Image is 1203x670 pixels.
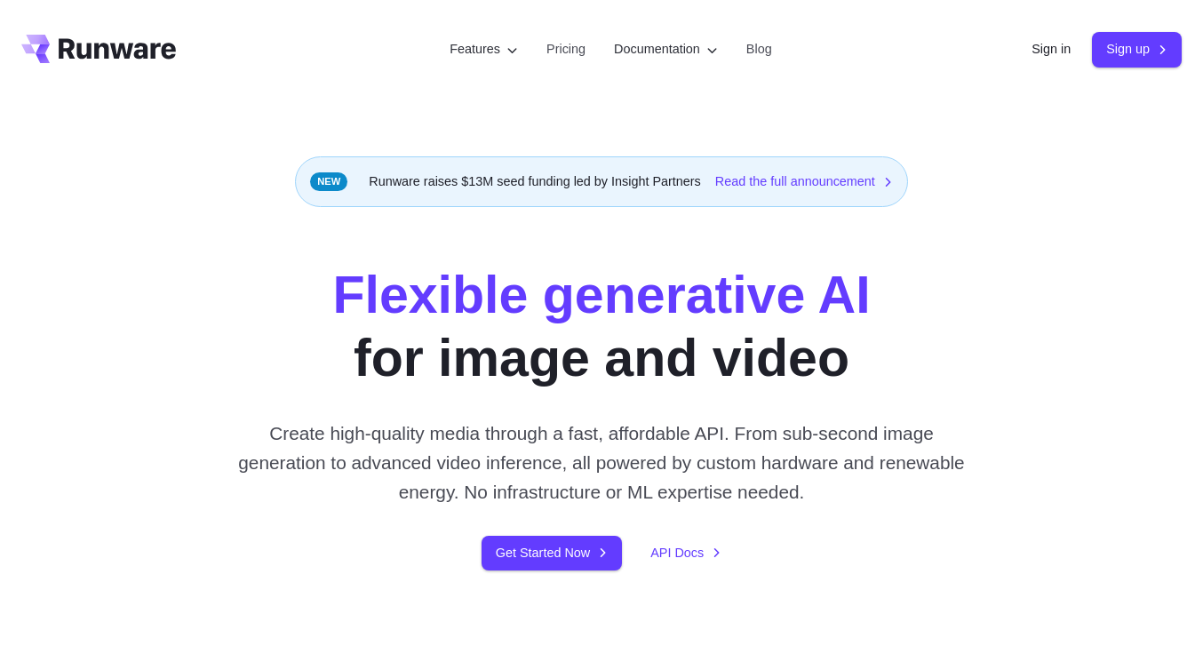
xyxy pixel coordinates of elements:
label: Features [450,39,518,60]
a: Get Started Now [482,536,622,570]
h1: for image and video [332,264,870,390]
a: Pricing [546,39,586,60]
strong: Flexible generative AI [332,266,870,324]
p: Create high-quality media through a fast, affordable API. From sub-second image generation to adv... [230,419,973,507]
a: API Docs [650,543,721,563]
a: Sign in [1032,39,1071,60]
div: Runware raises $13M seed funding led by Insight Partners [295,156,908,207]
a: Blog [746,39,772,60]
a: Read the full announcement [715,171,893,192]
a: Sign up [1092,32,1182,67]
a: Go to / [21,35,176,63]
label: Documentation [614,39,718,60]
